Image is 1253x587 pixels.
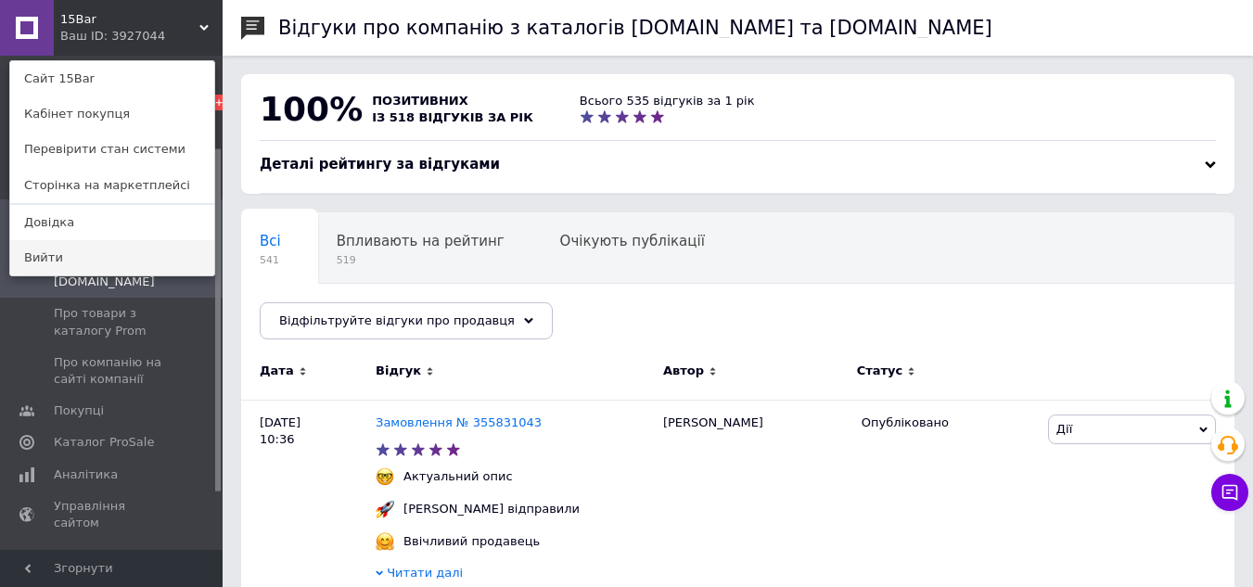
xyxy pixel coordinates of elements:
span: Опубліковані без комен... [260,303,448,320]
div: Ваш ID: 3927044 [60,28,138,45]
a: Вийти [10,240,214,275]
span: Управління сайтом [54,498,172,531]
span: Деталі рейтингу за відгуками [260,156,500,172]
span: Покупці [54,402,104,419]
span: 15Bar [60,11,199,28]
span: Відфільтруйте відгуки про продавця [279,313,515,327]
a: Перевірити стан системи [10,132,214,167]
div: Актуальний опис [399,468,518,485]
a: Замовлення № 355831043 [376,415,542,429]
a: Довідка [10,205,214,240]
span: Читати далі [387,566,463,580]
span: із 518 відгуків за рік [372,110,533,124]
div: Всього 535 відгуків за 1 рік [580,93,755,109]
span: 519 [337,253,505,267]
img: :nerd_face: [376,467,394,486]
h1: Відгуки про компанію з каталогів [DOMAIN_NAME] та [DOMAIN_NAME] [278,17,992,39]
span: Про товари з каталогу Prom [54,305,172,338]
div: Опубліковані без коментаря [241,284,485,354]
a: Кабінет покупця [10,96,214,132]
span: Статус [857,363,903,379]
span: Автор [663,363,704,379]
span: 100% [260,90,363,128]
span: Дата [260,363,294,379]
span: Аналітика [54,466,118,483]
span: Впливають на рейтинг [337,233,505,249]
span: Дії [1056,422,1072,436]
a: Сторінка на маркетплейсі [10,168,214,203]
button: Чат з покупцем [1211,474,1248,511]
a: Сайт 15Bar [10,61,214,96]
div: [PERSON_NAME] відправили [399,501,584,517]
span: Каталог ProSale [54,434,154,451]
div: Читати далі [376,565,654,586]
span: Всі [260,233,281,249]
span: позитивних [372,94,468,108]
img: :rocket: [376,500,394,518]
span: Відгук [376,363,421,379]
span: Про компанію на сайті компанії [54,354,172,388]
span: Очікують публікації [560,233,705,249]
div: Деталі рейтингу за відгуками [260,155,1216,174]
img: :hugging_face: [376,532,394,551]
span: Гаманець компанії [54,546,172,580]
span: 541 [260,253,281,267]
div: Опубліковано [862,415,1034,431]
div: Ввічливий продавець [399,533,544,550]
